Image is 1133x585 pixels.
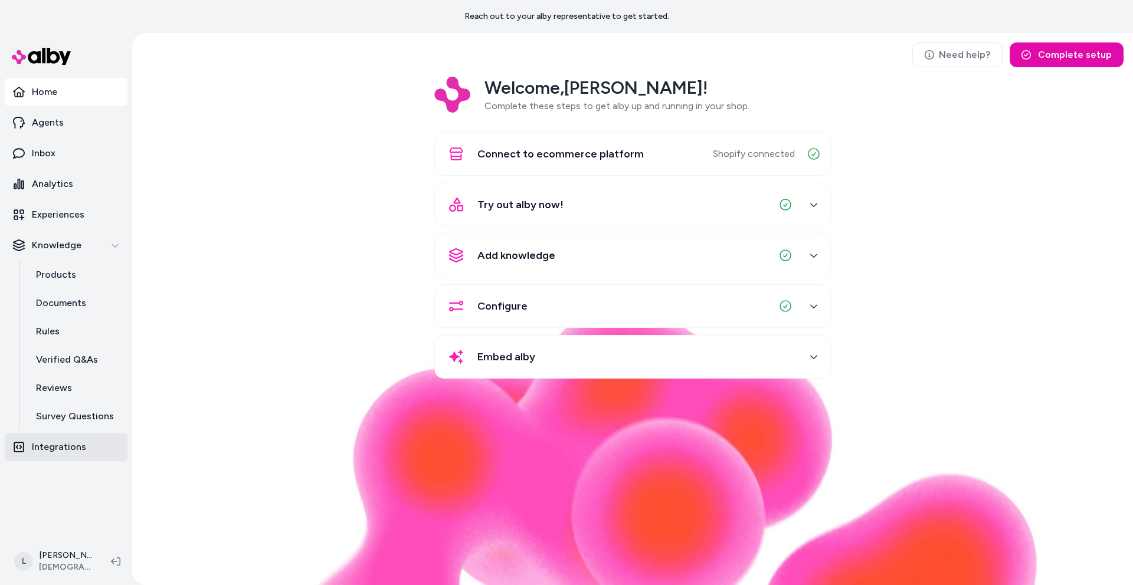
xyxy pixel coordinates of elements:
[477,349,535,365] span: Embed alby
[5,78,127,106] a: Home
[36,409,114,423] p: Survey Questions
[1010,42,1124,67] button: Complete setup
[477,196,564,213] span: Try out alby now!
[36,353,98,367] p: Verified Q&As
[36,324,60,338] p: Rules
[227,304,1039,585] img: alby Bubble
[39,550,92,561] p: [PERSON_NAME]
[5,201,127,229] a: Experiences
[442,343,823,371] button: Embed alby
[477,146,644,162] span: Connect to ecommerce platform
[36,268,76,282] p: Products
[484,77,749,99] h2: Welcome, [PERSON_NAME] !
[36,296,86,310] p: Documents
[434,77,470,113] img: Logo
[32,440,86,454] p: Integrations
[442,292,823,320] button: Configure
[12,48,71,65] img: alby Logo
[36,381,72,395] p: Reviews
[5,109,127,137] a: Agents
[32,116,64,130] p: Agents
[24,317,127,346] a: Rules
[24,374,127,402] a: Reviews
[477,247,555,264] span: Add knowledge
[442,140,823,168] button: Connect to ecommerce platformShopify connected
[442,241,823,270] button: Add knowledge
[24,261,127,289] a: Products
[5,170,127,198] a: Analytics
[32,85,57,99] p: Home
[442,190,823,219] button: Try out alby now!
[912,42,1003,67] a: Need help?
[5,231,127,259] button: Knowledge
[39,561,92,573] span: [DEMOGRAPHIC_DATA]
[32,146,55,160] p: Inbox
[32,177,73,191] p: Analytics
[5,139,127,167] a: Inbox
[484,100,749,111] span: Complete these steps to get alby up and running in your shop.
[32,238,81,252] p: Knowledge
[5,433,127,461] a: Integrations
[24,402,127,430] a: Survey Questions
[464,11,669,22] p: Reach out to your alby representative to get started.
[7,543,101,580] button: L[PERSON_NAME][DEMOGRAPHIC_DATA]
[32,208,84,222] p: Experiences
[24,289,127,317] a: Documents
[14,552,33,571] span: L
[477,298,528,314] span: Configure
[24,346,127,374] a: Verified Q&As
[713,147,795,161] span: Shopify connected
